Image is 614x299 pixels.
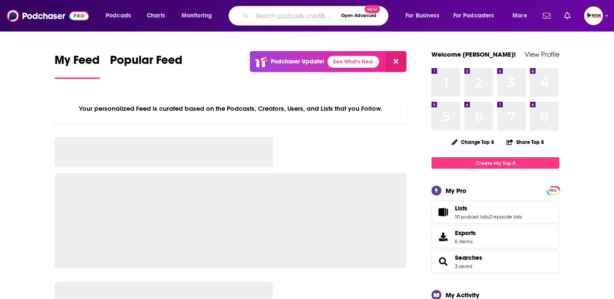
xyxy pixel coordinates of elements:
a: See What's New [327,56,379,68]
div: Your personalized Feed is curated based on the Podcasts, Creators, Users, and Lists that you Follow. [55,94,406,123]
span: Exports [455,229,476,237]
span: Charts [147,10,165,22]
button: open menu [448,9,507,23]
span: Monitoring [182,10,212,22]
span: New [365,5,380,13]
div: My Activity [446,291,479,299]
span: PRO [548,187,558,194]
button: Change Top 8 [446,137,499,147]
button: Open AdvancedNew [337,11,380,21]
a: Searches [434,256,452,267]
div: My Pro [446,187,466,195]
button: open menu [507,9,538,23]
p: Podchaser Update! [271,58,324,65]
button: open menu [100,9,142,23]
img: User Profile [584,6,603,25]
a: Welcome [PERSON_NAME]! [432,50,516,58]
button: Show profile menu [584,6,603,25]
a: 3 saved [455,263,472,269]
span: Lists [455,204,467,212]
a: Lists [455,204,522,212]
button: open menu [400,9,450,23]
span: Lists [432,201,559,224]
a: Create My Top 8 [432,157,559,169]
span: More [513,10,527,22]
a: Searches [455,254,482,262]
span: Open Advanced [341,14,377,18]
button: open menu [176,9,223,23]
a: My Feed [55,53,100,79]
div: Search podcasts, credits, & more... [237,6,397,26]
a: 0 episode lists [489,214,522,220]
span: , [489,214,489,220]
span: For Business [405,10,439,22]
span: 6 items [455,239,476,244]
a: Charts [141,9,170,23]
span: Logged in as BookLaunchers [584,6,603,25]
span: Exports [434,231,452,243]
a: 10 podcast lists [455,214,489,220]
a: Show notifications dropdown [539,9,554,23]
input: Search podcasts, credits, & more... [252,9,337,23]
a: PRO [548,187,558,193]
a: View Profile [525,50,559,58]
img: Podchaser - Follow, Share and Rate Podcasts [7,8,89,24]
a: Lists [434,206,452,218]
span: Popular Feed [110,53,182,72]
a: Show notifications dropdown [561,9,574,23]
span: My Feed [55,53,100,72]
span: Podcasts [106,10,131,22]
button: Share Top 8 [506,134,544,150]
span: For Podcasters [453,10,494,22]
a: Popular Feed [110,53,182,79]
span: Searches [432,250,559,273]
a: Exports [432,225,559,248]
